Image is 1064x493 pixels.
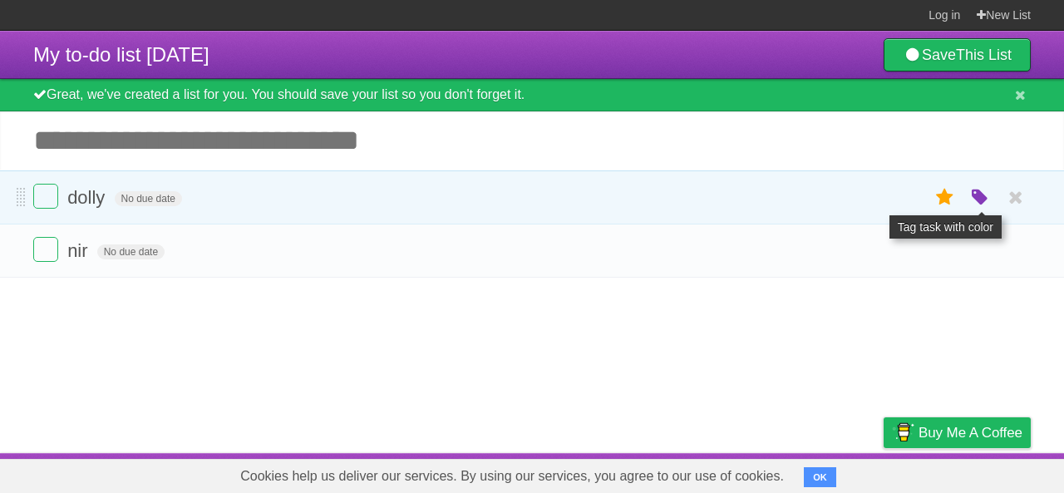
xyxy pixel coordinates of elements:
[892,418,914,446] img: Buy me a coffee
[862,457,905,489] a: Privacy
[33,184,58,209] label: Done
[805,457,842,489] a: Terms
[956,47,1012,63] b: This List
[224,460,800,493] span: Cookies help us deliver our services. By using our services, you agree to our use of cookies.
[67,240,91,261] span: nir
[663,457,697,489] a: About
[115,191,182,206] span: No due date
[929,184,961,211] label: Star task
[67,187,109,208] span: dolly
[804,467,836,487] button: OK
[33,43,209,66] span: My to-do list [DATE]
[919,418,1022,447] span: Buy me a coffee
[884,38,1031,71] a: SaveThis List
[884,417,1031,448] a: Buy me a coffee
[717,457,785,489] a: Developers
[33,237,58,262] label: Done
[97,244,165,259] span: No due date
[926,457,1031,489] a: Suggest a feature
